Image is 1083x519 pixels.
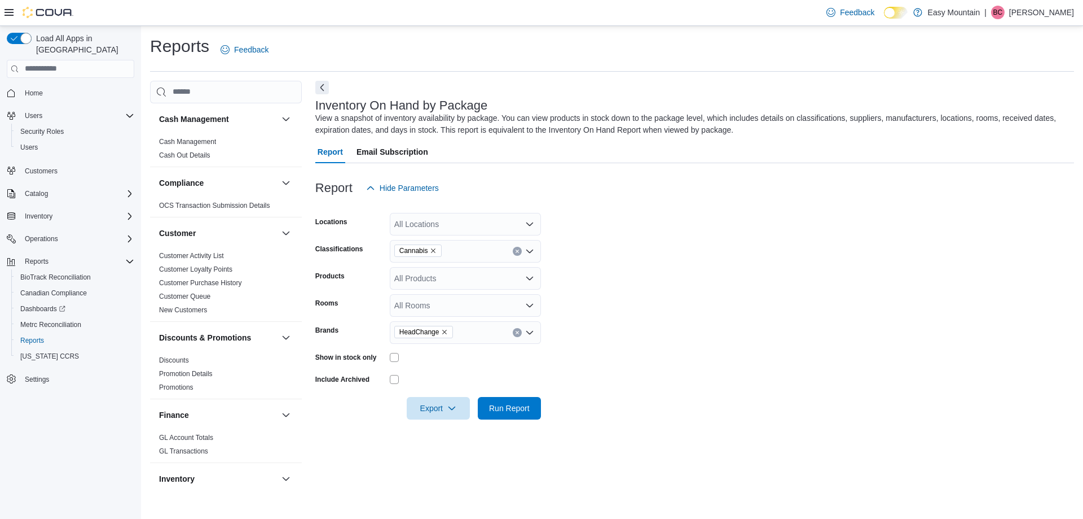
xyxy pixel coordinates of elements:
button: Open list of options [525,328,534,337]
span: Load All Apps in [GEOGRAPHIC_DATA] [32,33,134,55]
button: Clear input [513,247,522,256]
button: Open list of options [525,247,534,256]
label: Classifications [315,245,363,254]
span: Cash Management [159,137,216,146]
a: Metrc Reconciliation [16,318,86,332]
label: Include Archived [315,375,369,384]
p: Easy Mountain [928,6,980,19]
span: HeadChange [399,326,439,338]
a: Settings [20,373,54,386]
span: HeadChange [394,326,454,338]
span: Home [20,86,134,100]
span: Email Subscription [356,141,428,163]
a: Customer Activity List [159,252,224,260]
span: Operations [20,232,134,246]
div: Customer [150,249,302,321]
button: Finance [279,408,293,422]
span: Reports [20,336,44,345]
span: Security Roles [20,127,64,136]
label: Show in stock only [315,353,377,362]
span: Customer Queue [159,292,210,301]
button: Run Report [478,397,541,420]
span: BC [993,6,1003,19]
a: Promotions [159,383,193,391]
a: Discounts [159,356,189,364]
span: Users [20,143,38,152]
button: Customers [2,162,139,178]
span: Inventory [25,212,52,221]
span: Operations [25,234,58,243]
span: BioTrack Reconciliation [16,271,134,284]
span: Feedback [840,7,874,18]
button: Settings [2,371,139,387]
span: Cannabis [394,245,442,257]
a: Cash Management [159,138,216,146]
button: Finance [159,409,277,421]
span: [US_STATE] CCRS [20,352,79,361]
a: Customer Loyalty Points [159,265,232,273]
button: Discounts & Promotions [279,331,293,344]
span: Metrc Reconciliation [16,318,134,332]
a: GL Transactions [159,447,208,455]
a: [US_STATE] CCRS [16,350,83,363]
span: Cannabis [399,245,428,256]
a: BioTrack Reconciliation [16,271,95,284]
button: Catalog [2,186,139,202]
span: Feedback [234,44,268,55]
span: Export [413,397,463,420]
button: Customer [159,228,277,239]
span: BioTrack Reconciliation [20,273,91,282]
a: Feedback [822,1,879,24]
button: Catalog [20,187,52,200]
button: BioTrack Reconciliation [11,269,139,285]
button: Open list of options [525,220,534,229]
span: Customers [25,167,58,176]
a: Customer Queue [159,293,210,300]
span: GL Account Totals [159,433,213,442]
a: Dashboards [16,302,70,316]
span: Dashboards [20,304,65,313]
a: Feedback [216,38,273,61]
span: Users [20,109,134,123]
h3: Finance [159,409,189,421]
h3: Customer [159,228,196,239]
button: Reports [20,255,53,268]
button: Inventory [2,208,139,224]
label: Rooms [315,299,338,308]
span: Customer Activity List [159,251,224,260]
button: Next [315,81,329,94]
button: Inventory [159,473,277,485]
span: Security Roles [16,125,134,138]
span: Promotion Details [159,369,213,378]
img: Cova [23,7,73,18]
span: Customer Purchase History [159,278,242,287]
span: New Customers [159,306,207,315]
span: Reports [25,257,49,266]
label: Locations [315,217,347,226]
button: Reports [2,254,139,269]
a: Dashboards [11,301,139,317]
button: Cash Management [279,112,293,126]
button: Remove HeadChange from selection in this group [441,329,448,335]
div: Discounts & Promotions [150,354,302,399]
button: Reports [11,333,139,348]
button: Remove Cannabis from selection in this group [430,247,437,254]
button: Canadian Compliance [11,285,139,301]
button: Metrc Reconciliation [11,317,139,333]
button: Hide Parameters [362,177,443,199]
span: Users [25,111,42,120]
button: Users [11,139,139,155]
a: OCS Transaction Submission Details [159,202,270,210]
span: Catalog [25,189,48,198]
span: Users [16,141,134,154]
a: New Customers [159,306,207,314]
button: Users [20,109,47,123]
a: Customers [20,164,62,178]
button: Export [407,397,470,420]
a: Cash Out Details [159,151,210,159]
h3: Inventory [159,473,195,485]
a: Users [16,141,42,154]
h1: Reports [150,35,209,58]
a: Reports [16,334,49,347]
button: Customer [279,226,293,240]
